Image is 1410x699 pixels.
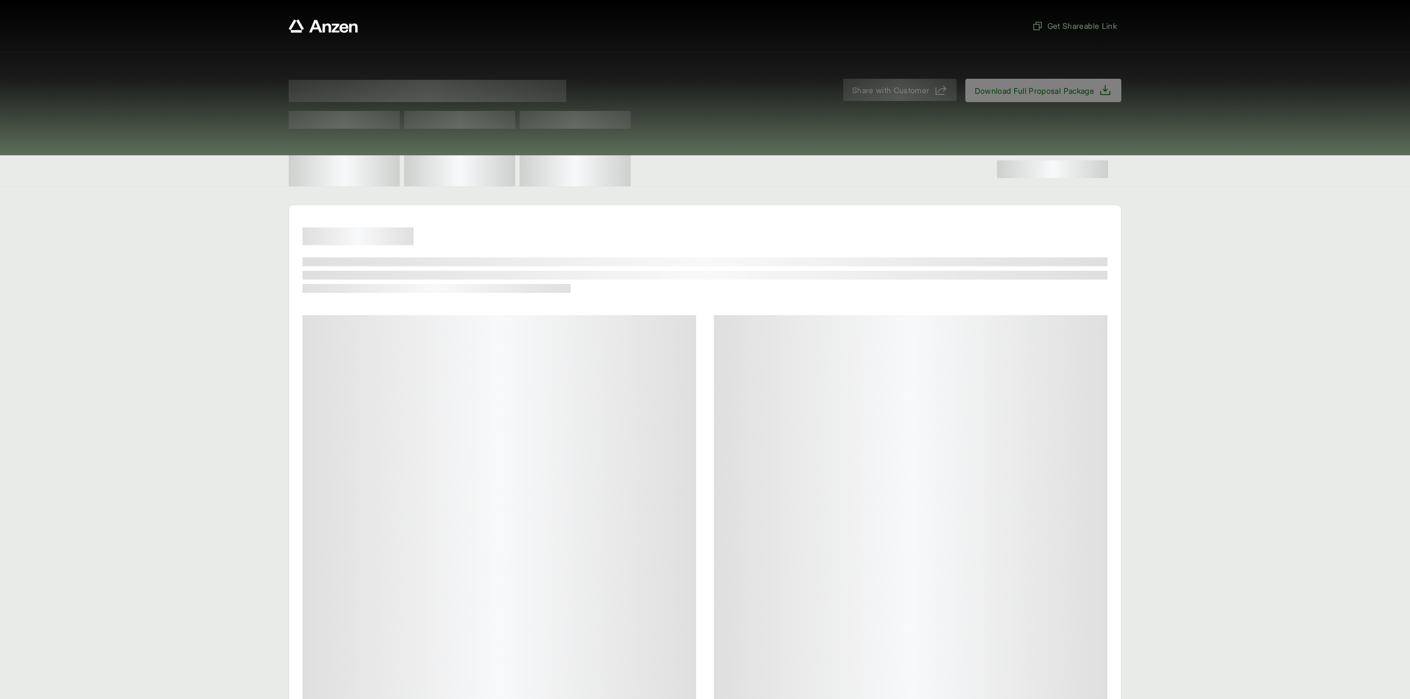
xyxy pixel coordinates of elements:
[852,84,930,96] span: Share with Customer
[289,80,566,102] span: Proposal for
[289,111,400,129] span: Test
[520,111,631,129] span: Test
[404,111,515,129] span: Test
[289,19,358,33] a: Anzen website
[1032,20,1117,32] span: Get Shareable Link
[1028,16,1121,36] button: Get Shareable Link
